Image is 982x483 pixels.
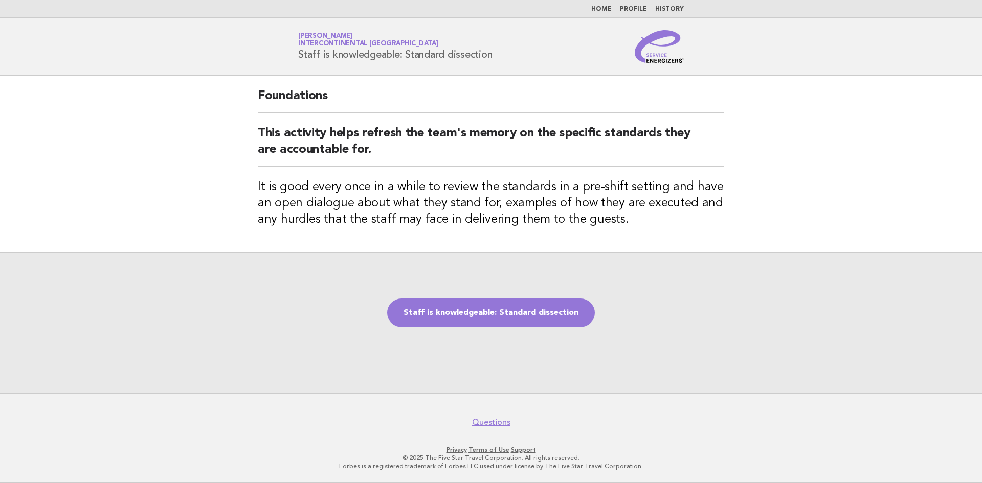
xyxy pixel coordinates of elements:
[298,33,492,60] h1: Staff is knowledgeable: Standard dissection
[447,446,467,453] a: Privacy
[468,446,509,453] a: Terms of Use
[298,41,438,48] span: InterContinental [GEOGRAPHIC_DATA]
[258,88,724,113] h2: Foundations
[591,6,612,12] a: Home
[635,30,684,63] img: Service Energizers
[472,417,510,427] a: Questions
[655,6,684,12] a: History
[178,462,804,470] p: Forbes is a registered trademark of Forbes LLC used under license by The Five Star Travel Corpora...
[258,179,724,228] h3: It is good every once in a while to review the standards in a pre-shift setting and have an open ...
[620,6,647,12] a: Profile
[178,446,804,454] p: · ·
[298,33,438,47] a: [PERSON_NAME]InterContinental [GEOGRAPHIC_DATA]
[387,298,595,327] a: Staff is knowledgeable: Standard dissection
[258,125,724,167] h2: This activity helps refresh the team's memory on the specific standards they are accountable for.
[511,446,536,453] a: Support
[178,454,804,462] p: © 2025 The Five Star Travel Corporation. All rights reserved.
